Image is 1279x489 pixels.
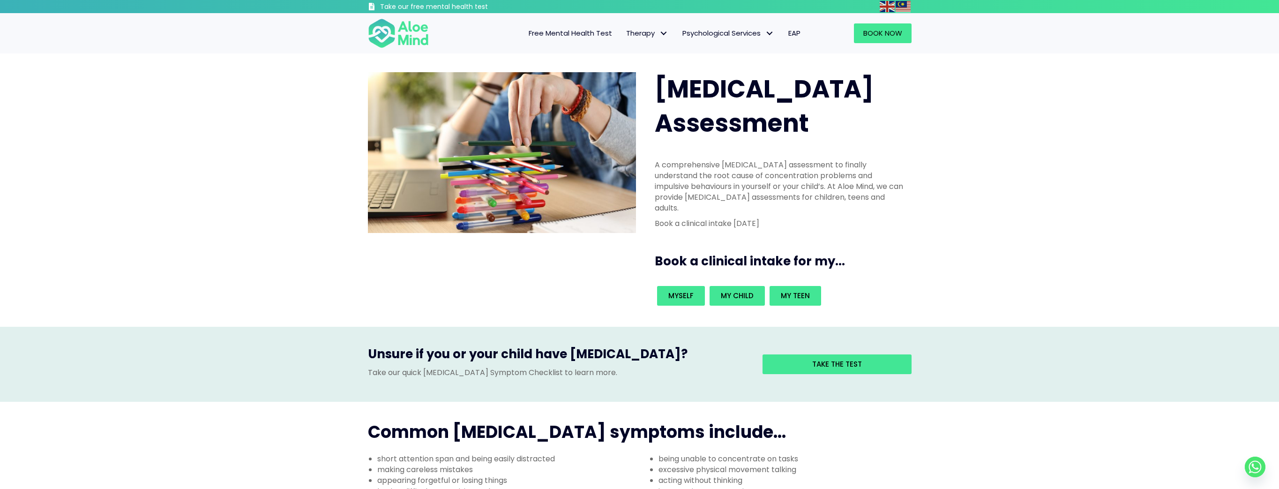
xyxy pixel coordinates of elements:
[655,159,906,214] p: A comprehensive [MEDICAL_DATA] assessment to finally understand the root cause of concentration p...
[812,359,862,369] span: Take the test
[781,291,810,301] span: My teen
[668,291,694,301] span: Myself
[619,23,675,43] a: TherapyTherapy: submenu
[368,72,636,233] img: ADHD photo
[368,18,429,49] img: Aloe mind Logo
[854,23,912,43] a: Book Now
[368,2,538,13] a: Take our free mental health test
[781,23,808,43] a: EAP
[655,253,915,270] h3: Book a clinical intake for my...
[682,28,774,38] span: Psychological Services
[721,291,754,301] span: My child
[655,218,906,229] p: Book a clinical intake [DATE]
[880,1,895,12] img: en
[368,346,748,367] h3: Unsure if you or your child have [MEDICAL_DATA]?
[763,27,777,40] span: Psychological Services: submenu
[896,1,911,12] img: ms
[522,23,619,43] a: Free Mental Health Test
[658,453,921,464] li: being unable to concentrate on tasks
[377,464,640,475] li: making careless mistakes
[763,354,912,374] a: Take the test
[380,2,538,12] h3: Take our free mental health test
[658,475,921,486] li: acting without thinking
[675,23,781,43] a: Psychological ServicesPsychological Services: submenu
[658,464,921,475] li: excessive physical movement talking
[441,23,808,43] nav: Menu
[1245,457,1265,477] a: Whatsapp
[368,420,786,444] span: Common [MEDICAL_DATA] symptoms include...
[657,27,671,40] span: Therapy: submenu
[770,286,821,306] a: My teen
[368,367,748,378] p: Take our quick [MEDICAL_DATA] Symptom Checklist to learn more.
[863,28,902,38] span: Book Now
[896,1,912,12] a: Malay
[377,475,640,486] li: appearing forgetful or losing things
[880,1,896,12] a: English
[657,286,705,306] a: Myself
[788,28,800,38] span: EAP
[626,28,668,38] span: Therapy
[655,72,874,140] span: [MEDICAL_DATA] Assessment
[377,453,640,464] li: short attention span and being easily distracted
[529,28,612,38] span: Free Mental Health Test
[655,284,906,308] div: Book an intake for my...
[710,286,765,306] a: My child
